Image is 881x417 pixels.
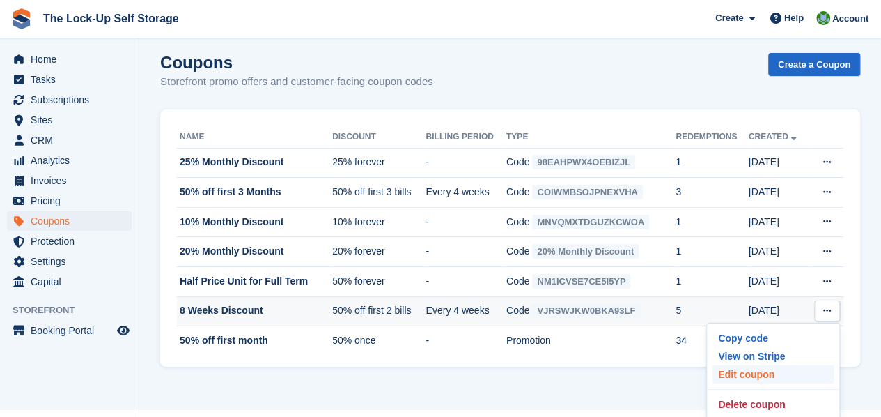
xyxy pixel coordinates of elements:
a: Edit coupon [712,365,834,384]
span: Booking Portal [31,321,114,340]
th: Discount [332,126,426,149]
td: 50% off first 3 Months [177,178,332,208]
span: COIWMBSOJPNEXVHA [532,185,642,199]
h1: Coupons [160,53,433,72]
a: menu [7,151,132,170]
a: Preview store [115,322,132,339]
td: 5 [676,296,748,326]
td: 20% forever [332,237,426,267]
span: Subscriptions [31,90,114,109]
img: Andrew Beer [816,11,830,25]
span: Protection [31,232,114,251]
a: Delete coupon [712,395,834,414]
a: menu [7,50,132,69]
td: - [426,267,506,297]
span: Capital [31,272,114,291]
td: [DATE] [749,296,809,326]
td: 34 [676,326,748,356]
td: 10% forever [332,207,426,237]
td: Half Price Unit for Full Term [177,267,332,297]
span: Storefront [13,303,139,317]
td: Every 4 weeks [426,178,506,208]
span: Help [784,11,804,25]
span: Coupons [31,211,114,231]
td: Code [506,296,676,326]
td: 50% off first month [177,326,332,356]
td: 1 [676,148,748,178]
a: Create a Coupon [768,53,860,76]
td: 50% forever [332,267,426,297]
a: menu [7,232,132,251]
span: Home [31,50,114,69]
a: menu [7,171,132,190]
p: Copy code [712,329,834,347]
span: 20% Monthly Discount [532,244,639,259]
td: Code [506,178,676,208]
span: Invoices [31,171,114,190]
td: [DATE] [749,178,809,208]
span: Create [715,11,743,25]
td: Code [506,267,676,297]
a: menu [7,90,132,109]
a: Created [749,132,800,142]
td: 3 [676,178,748,208]
td: 1 [676,237,748,267]
span: Account [832,12,868,26]
a: menu [7,70,132,89]
td: Promotion [506,326,676,356]
td: 50% once [332,326,426,356]
td: [DATE] [749,237,809,267]
span: CRM [31,130,114,150]
span: MNVQMXTDGUZKCWOA [532,215,649,229]
td: - [426,207,506,237]
a: menu [7,191,132,211]
a: menu [7,272,132,291]
td: 1 [676,267,748,297]
td: - [426,237,506,267]
th: Type [506,126,676,149]
td: 20% Monthly Discount [177,237,332,267]
p: Storefront promo offers and customer-facing coupon codes [160,74,433,90]
a: menu [7,211,132,231]
td: [DATE] [749,267,809,297]
span: 98EAHPWX4OEBIZJL [532,155,635,169]
td: Code [506,237,676,267]
td: 50% off first 3 bills [332,178,426,208]
span: Settings [31,252,114,271]
td: Every 4 weeks [426,296,506,326]
td: 25% forever [332,148,426,178]
a: menu [7,110,132,130]
td: Code [506,207,676,237]
td: - [426,326,506,356]
span: Analytics [31,151,114,170]
a: menu [7,252,132,271]
td: [DATE] [749,148,809,178]
a: The Lock-Up Self Storage [38,7,185,30]
td: - [426,148,506,178]
td: 50% off first 2 bills [332,296,426,326]
span: Pricing [31,191,114,211]
span: VJRSWJKW0BKA93LF [532,303,640,318]
td: 1 [676,207,748,237]
img: stora-icon-8386f47178a22dfd0bd8f6a31ec36ba5ce8667c1dd55bd0f319d3a0aa187defe.svg [11,8,32,29]
th: Redemptions [676,126,748,149]
a: menu [7,321,132,340]
th: Name [177,126,332,149]
span: NM1ICVSE7CE5I5YP [532,274,630,289]
td: Code [506,148,676,178]
td: 10% Monthly Discount [177,207,332,237]
span: Tasks [31,70,114,89]
span: Sites [31,110,114,130]
td: 25% Monthly Discount [177,148,332,178]
td: 8 Weeks Discount [177,296,332,326]
a: menu [7,130,132,150]
td: [DATE] [749,207,809,237]
a: View on Stripe [712,347,834,365]
th: Billing Period [426,126,506,149]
